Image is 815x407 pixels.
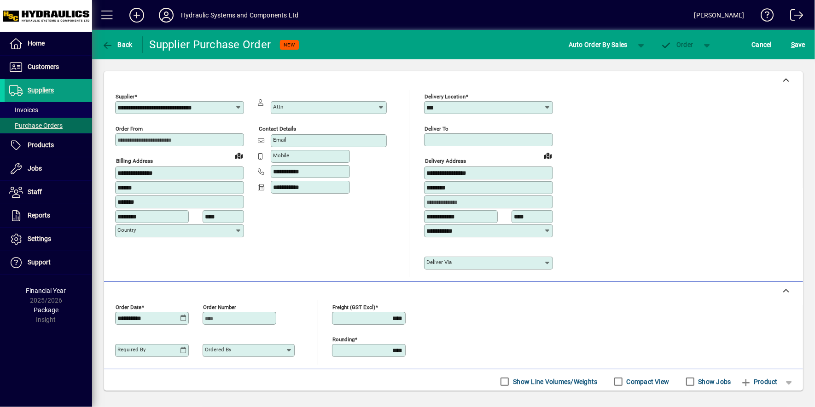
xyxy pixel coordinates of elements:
[28,63,59,70] span: Customers
[791,37,805,52] span: ave
[5,228,92,251] a: Settings
[150,37,271,52] div: Supplier Purchase Order
[752,37,772,52] span: Cancel
[656,36,698,53] button: Order
[273,137,286,143] mat-label: Email
[789,36,808,53] button: Save
[5,181,92,204] a: Staff
[697,377,731,386] label: Show Jobs
[5,32,92,55] a: Home
[5,118,92,133] a: Purchase Orders
[740,374,778,389] span: Product
[425,93,466,100] mat-label: Delivery Location
[26,287,66,294] span: Financial Year
[5,134,92,157] a: Products
[116,304,141,310] mat-label: Order date
[122,7,151,23] button: Add
[181,8,298,23] div: Hydraulic Systems and Components Ltd
[332,304,375,310] mat-label: Freight (GST excl)
[117,346,146,353] mat-label: Required by
[511,377,597,386] label: Show Line Volumes/Weights
[426,259,452,265] mat-label: Deliver via
[28,40,45,47] span: Home
[102,41,133,48] span: Back
[284,42,295,48] span: NEW
[232,148,246,163] a: View on map
[569,37,628,52] span: Auto Order By Sales
[34,306,58,314] span: Package
[783,2,803,32] a: Logout
[151,7,181,23] button: Profile
[5,204,92,227] a: Reports
[541,148,555,163] a: View on map
[28,188,42,195] span: Staff
[28,141,54,149] span: Products
[750,36,774,53] button: Cancel
[28,165,42,172] span: Jobs
[28,258,51,266] span: Support
[117,227,136,233] mat-label: Country
[5,251,92,274] a: Support
[205,346,231,353] mat-label: Ordered by
[425,126,448,132] mat-label: Deliver To
[203,304,236,310] mat-label: Order number
[116,126,143,132] mat-label: Order from
[564,36,632,53] button: Auto Order By Sales
[273,103,283,110] mat-label: Attn
[625,377,669,386] label: Compact View
[5,56,92,79] a: Customers
[273,152,289,159] mat-label: Mobile
[736,373,782,390] button: Product
[92,36,143,53] app-page-header-button: Back
[9,122,63,129] span: Purchase Orders
[694,8,745,23] div: [PERSON_NAME]
[99,36,135,53] button: Back
[116,93,134,100] mat-label: Supplier
[332,336,355,342] mat-label: Rounding
[754,2,774,32] a: Knowledge Base
[28,212,50,219] span: Reports
[5,102,92,118] a: Invoices
[28,86,54,94] span: Suppliers
[791,41,795,48] span: S
[9,106,38,114] span: Invoices
[28,235,51,242] span: Settings
[5,157,92,180] a: Jobs
[661,41,693,48] span: Order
